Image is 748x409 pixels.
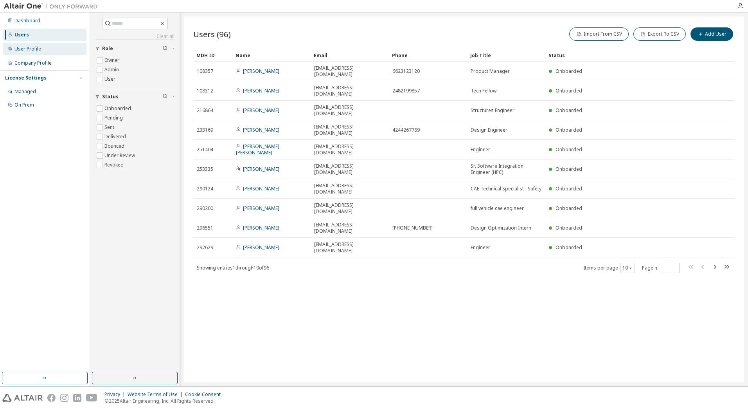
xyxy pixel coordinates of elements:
[471,244,490,251] span: Engineer
[197,68,213,74] span: 108357
[73,394,81,402] img: linkedin.svg
[104,123,116,132] label: Sent
[471,127,507,133] span: Design Engineer
[14,89,36,95] div: Managed
[314,49,386,62] div: Email
[633,27,686,41] button: Export To CSV
[243,166,279,172] a: [PERSON_NAME]
[622,265,633,271] button: 10
[569,27,629,41] button: Import From CSV
[471,107,514,114] span: Structures Engineer
[14,60,52,66] div: Company Profile
[197,147,213,153] span: 251404
[314,183,385,195] span: [EMAIL_ADDRESS][DOMAIN_NAME]
[197,127,213,133] span: 233169
[556,205,582,212] span: Onboarded
[104,160,125,170] label: Revoked
[314,241,385,254] span: [EMAIL_ADDRESS][DOMAIN_NAME]
[471,186,541,192] span: CAE Technical Specialist - Safety
[243,87,279,94] a: [PERSON_NAME]
[314,104,385,117] span: [EMAIL_ADDRESS][DOMAIN_NAME]
[102,45,113,52] span: Role
[556,244,582,251] span: Onboarded
[104,398,225,404] p: © 2025 Altair Engineering, Inc. All Rights Reserved.
[197,244,213,251] span: 297629
[197,264,269,271] span: Showing entries 1 through 10 of 96
[556,127,582,133] span: Onboarded
[197,186,213,192] span: 290124
[314,65,385,78] span: [EMAIL_ADDRESS][DOMAIN_NAME]
[128,391,185,398] div: Website Terms of Use
[243,127,279,133] a: [PERSON_NAME]
[163,94,167,100] span: Clear filter
[314,222,385,234] span: [EMAIL_ADDRESS][DOMAIN_NAME]
[197,166,213,172] span: 253335
[392,88,420,94] span: 2482199857
[185,391,225,398] div: Cookie Consent
[236,49,307,62] div: Name
[95,40,174,57] button: Role
[197,107,213,114] span: 216864
[104,65,120,74] label: Admin
[86,394,97,402] img: youtube.svg
[314,163,385,176] span: [EMAIL_ADDRESS][DOMAIN_NAME]
[104,104,133,113] label: Onboarded
[2,394,43,402] img: altair_logo.svg
[243,68,279,74] a: [PERSON_NAME]
[60,394,68,402] img: instagram.svg
[556,224,582,231] span: Onboarded
[471,88,496,94] span: Tech Fellow
[14,18,40,24] div: Dashboard
[104,74,117,84] label: User
[471,205,524,212] span: full vehicle cae engineer
[556,146,582,153] span: Onboarded
[642,263,680,273] span: Page n.
[471,225,531,231] span: Design Optimization Intern
[236,143,279,156] a: [PERSON_NAME] [PERSON_NAME]
[197,225,213,231] span: 296551
[243,244,279,251] a: [PERSON_NAME]
[556,107,582,114] span: Onboarded
[392,49,464,62] div: Phone
[314,143,385,156] span: [EMAIL_ADDRESS][DOMAIN_NAME]
[471,163,542,176] span: Sr. Software Integration Engineer (HPC)
[314,124,385,136] span: [EMAIL_ADDRESS][DOMAIN_NAME]
[243,107,279,114] a: [PERSON_NAME]
[470,49,542,62] div: Job Title
[392,127,420,133] span: 4244267789
[583,263,635,273] span: Items per page
[104,141,126,151] label: Bounced
[163,45,167,52] span: Clear filter
[14,32,29,38] div: Users
[4,2,102,10] img: Altair One
[690,27,733,41] button: Add User
[314,202,385,215] span: [EMAIL_ADDRESS][DOMAIN_NAME]
[104,56,121,65] label: Owner
[471,68,510,74] span: Product Manager
[548,49,694,62] div: Status
[104,113,124,123] label: Pending
[392,68,420,74] span: 6623123120
[104,151,137,160] label: Under Review
[314,85,385,97] span: [EMAIL_ADDRESS][DOMAIN_NAME]
[14,46,41,52] div: User Profile
[102,94,119,100] span: Status
[556,68,582,74] span: Onboarded
[556,166,582,172] span: Onboarded
[14,102,34,108] div: On Prem
[556,87,582,94] span: Onboarded
[47,394,56,402] img: facebook.svg
[95,33,174,40] a: Clear all
[471,147,490,153] span: Engineer
[556,185,582,192] span: Onboarded
[104,391,128,398] div: Privacy
[197,88,213,94] span: 108312
[95,88,174,105] button: Status
[5,75,47,81] div: License Settings
[104,132,128,141] label: Delivered
[243,185,279,192] a: [PERSON_NAME]
[196,49,229,62] div: MDH ID
[193,29,231,40] span: Users (96)
[392,225,433,231] span: [PHONE_NUMBER]
[197,205,213,212] span: 290200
